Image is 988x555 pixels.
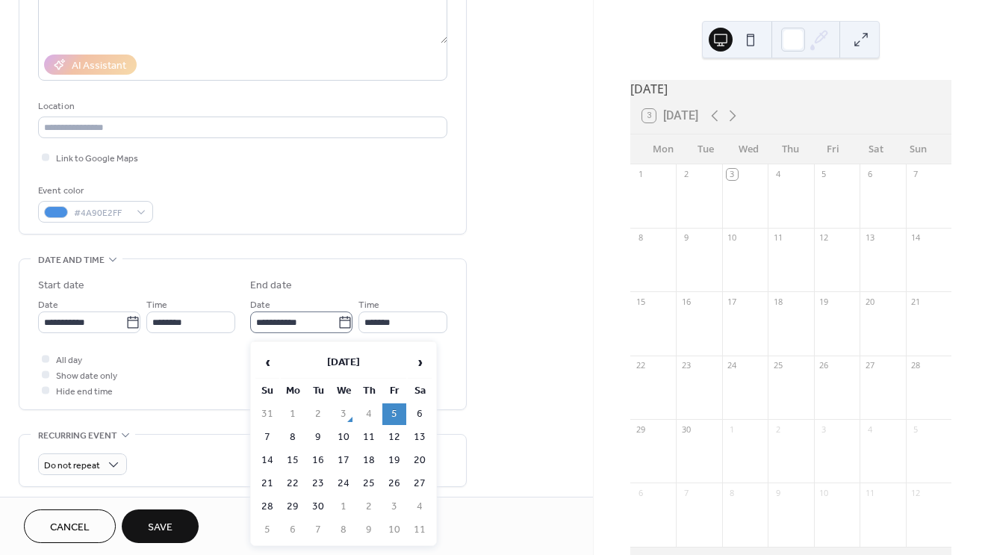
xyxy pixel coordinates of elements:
td: 9 [306,427,330,448]
div: Tue [685,134,727,164]
div: 2 [680,169,692,180]
th: Fr [382,380,406,402]
div: 30 [680,424,692,435]
div: 17 [727,296,738,307]
div: 7 [910,169,922,180]
td: 28 [255,496,279,518]
td: 2 [357,496,381,518]
td: 1 [332,496,355,518]
div: 21 [910,296,922,307]
div: 25 [772,360,783,371]
span: Time [358,297,379,313]
td: 3 [332,403,355,425]
span: Date and time [38,252,105,268]
td: 2 [306,403,330,425]
td: 13 [408,427,432,448]
th: Th [357,380,381,402]
td: 30 [306,496,330,518]
span: › [408,347,431,377]
div: 14 [910,232,922,244]
div: 2 [772,424,783,435]
div: 27 [864,360,875,371]
div: 8 [635,232,646,244]
div: 20 [864,296,875,307]
td: 4 [357,403,381,425]
td: 31 [255,403,279,425]
td: 16 [306,450,330,471]
button: Save [122,509,199,543]
div: 18 [772,296,783,307]
td: 4 [408,496,432,518]
td: 15 [281,450,305,471]
div: 24 [727,360,738,371]
td: 14 [255,450,279,471]
div: 15 [635,296,646,307]
span: Show date only [56,368,117,384]
td: 11 [408,519,432,541]
td: 22 [281,473,305,494]
td: 18 [357,450,381,471]
th: Su [255,380,279,402]
td: 21 [255,473,279,494]
div: 1 [727,424,738,435]
td: 26 [382,473,406,494]
div: 9 [772,487,783,498]
span: Link to Google Maps [56,151,138,167]
div: 3 [818,424,830,435]
td: 6 [281,519,305,541]
div: 26 [818,360,830,371]
span: Date [38,297,58,313]
td: 12 [382,427,406,448]
div: 4 [772,169,783,180]
div: 12 [910,487,922,498]
div: Location [38,99,444,114]
div: 12 [818,232,830,244]
div: 5 [910,424,922,435]
div: 1 [635,169,646,180]
a: Cancel [24,509,116,543]
td: 24 [332,473,355,494]
td: 7 [306,519,330,541]
div: 13 [864,232,875,244]
span: Save [148,520,173,536]
td: 27 [408,473,432,494]
td: 3 [382,496,406,518]
td: 25 [357,473,381,494]
div: Sat [854,134,897,164]
th: We [332,380,355,402]
div: Mon [642,134,685,164]
td: 1 [281,403,305,425]
th: Mo [281,380,305,402]
span: #4A90E2FF [74,205,129,221]
div: 7 [680,487,692,498]
span: Recurring event [38,428,117,444]
div: 10 [727,232,738,244]
div: 9 [680,232,692,244]
span: Date [250,297,270,313]
div: 10 [818,487,830,498]
td: 5 [382,403,406,425]
div: 16 [680,296,692,307]
td: 10 [332,427,355,448]
div: 3 [727,169,738,180]
div: 5 [818,169,830,180]
div: 6 [635,487,646,498]
div: 19 [818,296,830,307]
div: 4 [864,424,875,435]
span: All day [56,353,82,368]
th: Tu [306,380,330,402]
div: [DATE] [630,80,951,98]
span: Cancel [50,520,90,536]
div: 29 [635,424,646,435]
div: 22 [635,360,646,371]
td: 29 [281,496,305,518]
div: 6 [864,169,875,180]
td: 19 [382,450,406,471]
div: 23 [680,360,692,371]
div: Wed [727,134,770,164]
div: 11 [772,232,783,244]
td: 6 [408,403,432,425]
div: Start date [38,278,84,294]
td: 20 [408,450,432,471]
td: 10 [382,519,406,541]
